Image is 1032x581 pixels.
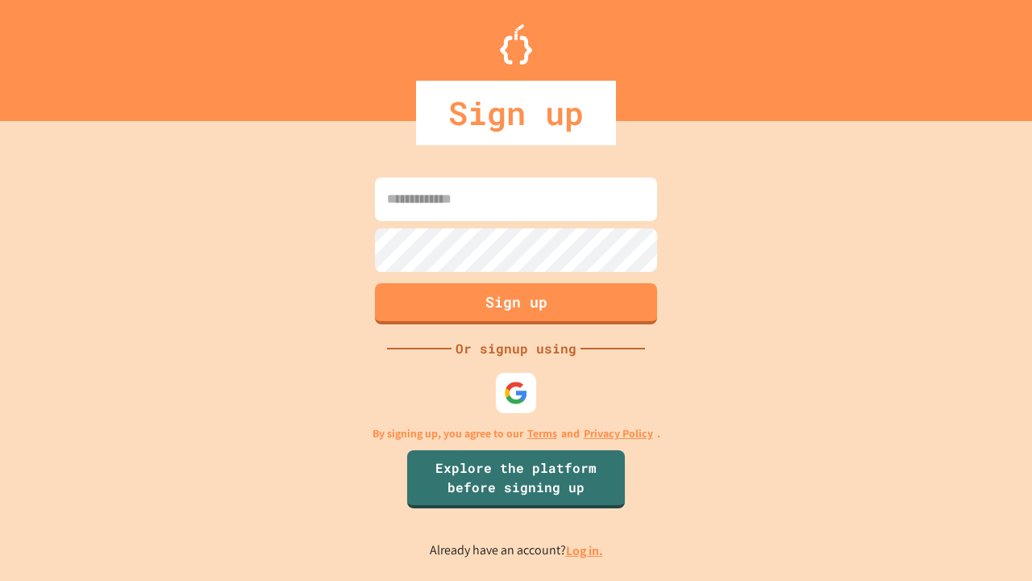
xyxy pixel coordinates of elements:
[500,24,532,65] img: Logo.svg
[375,283,657,324] button: Sign up
[407,450,625,508] a: Explore the platform before signing up
[527,425,557,442] a: Terms
[566,542,603,559] a: Log in.
[372,425,660,442] p: By signing up, you agree to our and .
[504,381,528,405] img: google-icon.svg
[416,81,616,145] div: Sign up
[430,541,603,561] p: Already have an account?
[451,339,580,358] div: Or signup using
[584,425,653,442] a: Privacy Policy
